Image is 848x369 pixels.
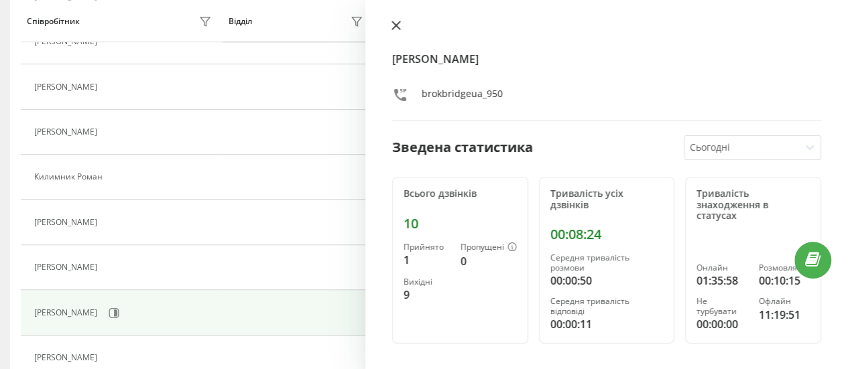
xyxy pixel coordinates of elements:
[404,252,450,268] div: 1
[696,297,747,316] div: Не турбувати
[34,172,106,181] div: Килимник Роман
[392,51,821,67] h4: [PERSON_NAME]
[404,277,450,287] div: Вихідні
[34,263,101,272] div: [PERSON_NAME]
[404,216,517,232] div: 10
[34,353,101,362] div: [PERSON_NAME]
[27,17,80,26] div: Співробітник
[229,17,252,26] div: Відділ
[696,273,747,289] div: 01:35:58
[696,316,747,332] div: 00:00:00
[34,308,101,317] div: [PERSON_NAME]
[550,316,664,332] div: 00:00:11
[404,242,450,252] div: Прийнято
[696,188,810,222] div: Тривалість знаходження в статусах
[550,226,664,242] div: 00:08:24
[696,263,747,273] div: Онлайн
[34,82,101,92] div: [PERSON_NAME]
[422,87,503,106] div: brokbridgeua_950
[34,127,101,137] div: [PERSON_NAME]
[34,37,101,46] div: [PERSON_NAME]
[550,273,664,289] div: 00:00:50
[759,307,810,323] div: 11:19:51
[759,263,810,273] div: Розмовляє
[34,218,101,227] div: [PERSON_NAME]
[759,297,810,306] div: Офлайн
[392,137,533,157] div: Зведена статистика
[404,188,517,200] div: Всього дзвінків
[550,188,664,211] div: Тривалість усіх дзвінків
[461,242,517,253] div: Пропущені
[404,287,450,303] div: 9
[461,253,517,269] div: 0
[550,297,664,316] div: Середня тривалість відповіді
[759,273,810,289] div: 00:10:15
[550,253,664,273] div: Середня тривалість розмови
